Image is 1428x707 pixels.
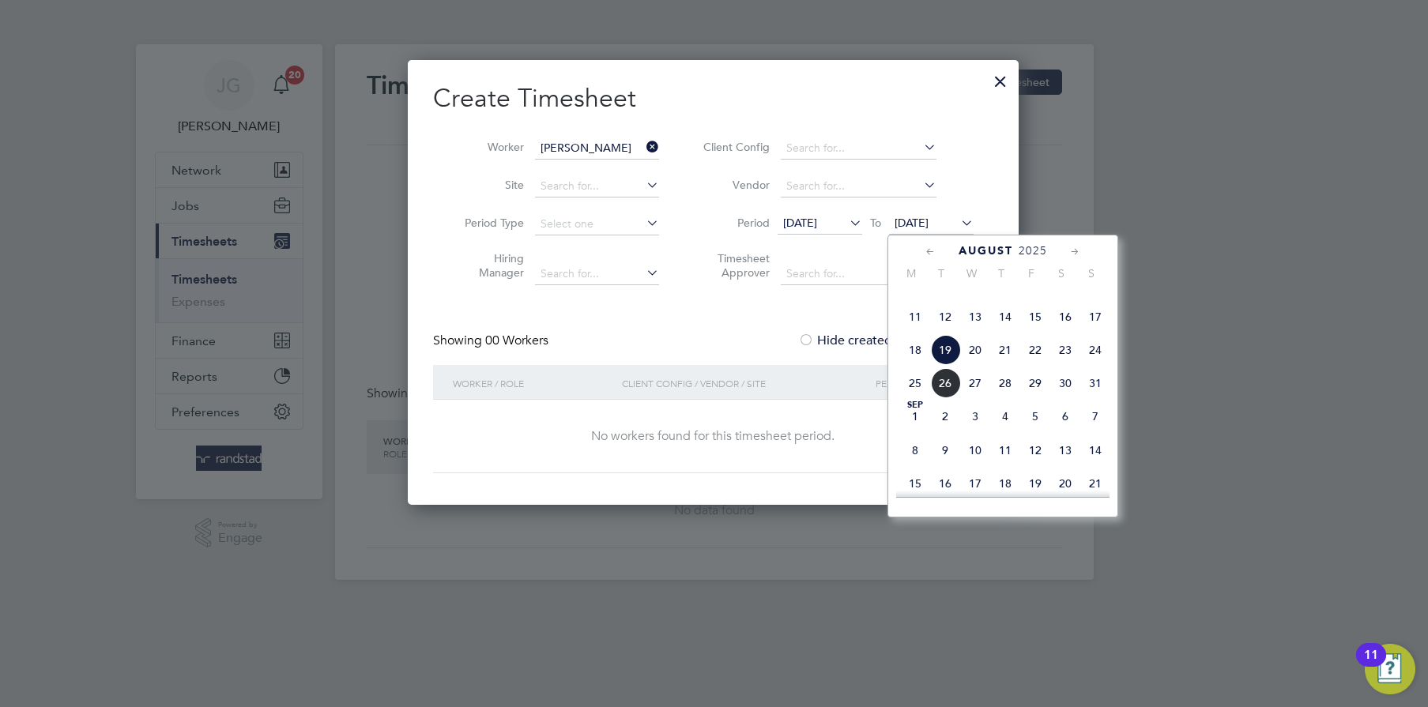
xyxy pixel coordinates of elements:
[535,263,659,285] input: Search for...
[900,401,930,431] span: 1
[453,140,524,154] label: Worker
[930,335,960,365] span: 19
[990,368,1020,398] span: 28
[865,212,886,233] span: To
[1020,401,1050,431] span: 5
[781,263,936,285] input: Search for...
[453,178,524,192] label: Site
[930,435,960,465] span: 9
[930,302,960,332] span: 12
[449,365,618,401] div: Worker / Role
[1365,644,1415,694] button: Open Resource Center, 11 new notifications
[1020,335,1050,365] span: 22
[900,401,930,409] span: Sep
[930,468,960,498] span: 16
[990,302,1020,332] span: 14
[1050,468,1080,498] span: 20
[535,213,659,235] input: Select one
[1050,368,1080,398] span: 30
[535,137,659,160] input: Search for...
[783,216,817,230] span: [DATE]
[990,468,1020,498] span: 18
[900,302,930,332] span: 11
[1080,435,1110,465] span: 14
[990,401,1020,431] span: 4
[1020,435,1050,465] span: 12
[872,365,978,401] div: Period
[1050,335,1080,365] span: 23
[699,178,770,192] label: Vendor
[699,216,770,230] label: Period
[535,175,659,197] input: Search for...
[1080,335,1110,365] span: 24
[1020,368,1050,398] span: 29
[960,468,990,498] span: 17
[956,266,986,280] span: W
[959,244,1013,258] span: August
[986,266,1016,280] span: T
[1050,435,1080,465] span: 13
[453,216,524,230] label: Period Type
[926,266,956,280] span: T
[1016,266,1046,280] span: F
[433,82,993,115] h2: Create Timesheet
[900,468,930,498] span: 15
[896,266,926,280] span: M
[900,368,930,398] span: 25
[1080,368,1110,398] span: 31
[1364,655,1378,675] div: 11
[930,368,960,398] span: 26
[798,333,959,348] label: Hide created timesheets
[1050,302,1080,332] span: 16
[1019,244,1047,258] span: 2025
[930,401,960,431] span: 2
[900,335,930,365] span: 18
[781,175,936,197] input: Search for...
[1046,266,1076,280] span: S
[990,335,1020,365] span: 21
[699,140,770,154] label: Client Config
[1020,302,1050,332] span: 15
[433,333,552,349] div: Showing
[1050,401,1080,431] span: 6
[1076,266,1106,280] span: S
[960,435,990,465] span: 10
[449,428,978,445] div: No workers found for this timesheet period.
[895,216,929,230] span: [DATE]
[1080,401,1110,431] span: 7
[1020,468,1050,498] span: 19
[960,335,990,365] span: 20
[960,401,990,431] span: 3
[453,251,524,280] label: Hiring Manager
[960,302,990,332] span: 13
[960,368,990,398] span: 27
[781,137,936,160] input: Search for...
[485,333,548,348] span: 00 Workers
[990,435,1020,465] span: 11
[1080,302,1110,332] span: 17
[699,251,770,280] label: Timesheet Approver
[618,365,872,401] div: Client Config / Vendor / Site
[1080,468,1110,498] span: 21
[900,435,930,465] span: 8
